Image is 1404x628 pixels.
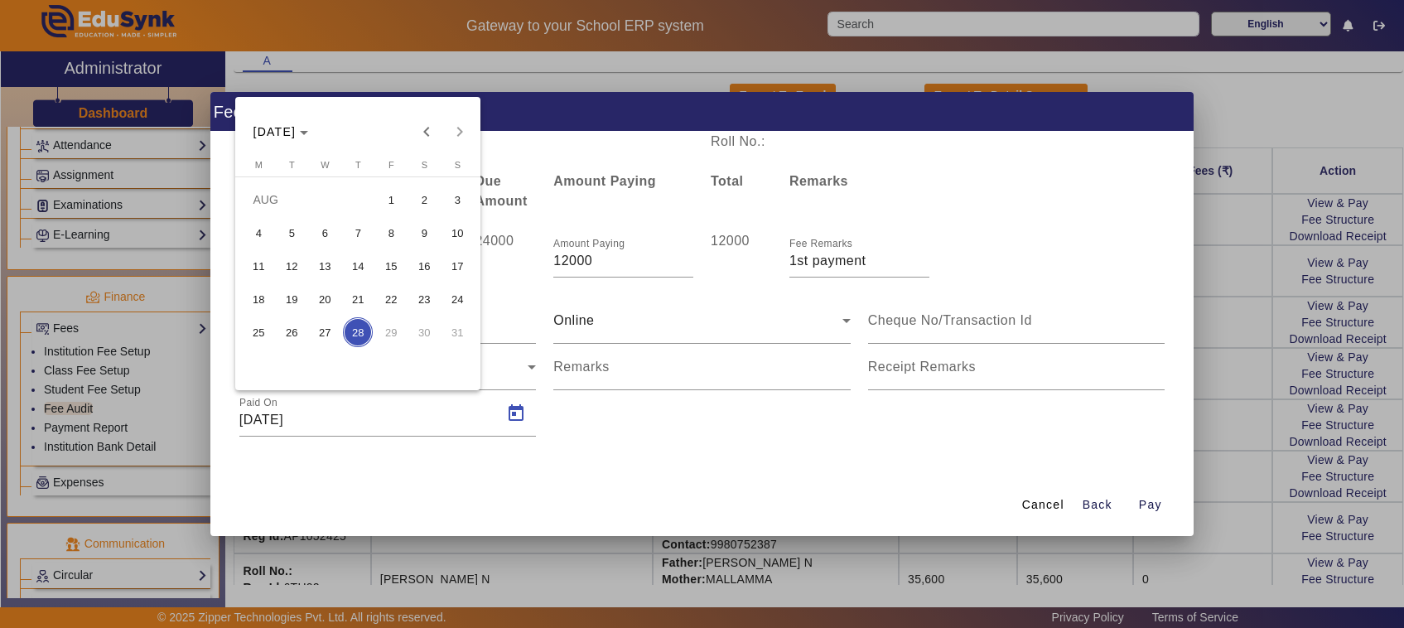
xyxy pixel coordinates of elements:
span: M [255,160,263,170]
span: 31 [442,317,472,347]
span: 6 [310,218,340,248]
button: 1 August 2025 [374,183,408,216]
span: 29 [376,317,406,347]
span: 11 [244,251,273,281]
button: 14 August 2025 [341,249,374,283]
span: W [321,160,329,170]
button: 18 August 2025 [242,283,275,316]
span: 7 [343,218,373,248]
button: 26 August 2025 [275,316,308,349]
button: 29 August 2025 [374,316,408,349]
span: 18 [244,284,273,314]
button: 28 August 2025 [341,316,374,349]
span: T [355,160,361,170]
span: 12 [277,251,306,281]
span: 4 [244,218,273,248]
button: 12 August 2025 [275,249,308,283]
button: 7 August 2025 [341,216,374,249]
span: 14 [343,251,373,281]
span: 27 [310,317,340,347]
button: 13 August 2025 [308,249,341,283]
span: S [455,160,461,170]
span: 28 [343,317,373,347]
span: 30 [409,317,439,347]
button: 23 August 2025 [408,283,441,316]
button: 4 August 2025 [242,216,275,249]
button: 15 August 2025 [374,249,408,283]
button: 21 August 2025 [341,283,374,316]
button: 16 August 2025 [408,249,441,283]
button: 17 August 2025 [441,249,474,283]
button: 31 August 2025 [441,316,474,349]
span: 8 [376,218,406,248]
span: 9 [409,218,439,248]
button: 6 August 2025 [308,216,341,249]
span: 13 [310,251,340,281]
span: 22 [376,284,406,314]
button: 24 August 2025 [441,283,474,316]
span: 10 [442,218,472,248]
span: 23 [409,284,439,314]
button: 20 August 2025 [308,283,341,316]
span: F [388,160,394,170]
span: 17 [442,251,472,281]
span: [DATE] [253,125,297,138]
span: 26 [277,317,306,347]
td: AUG [242,183,374,216]
span: 19 [277,284,306,314]
span: 20 [310,284,340,314]
button: 19 August 2025 [275,283,308,316]
span: T [289,160,295,170]
span: 2 [409,185,439,215]
span: 5 [277,218,306,248]
button: 27 August 2025 [308,316,341,349]
button: 2 August 2025 [408,183,441,216]
button: 11 August 2025 [242,249,275,283]
span: 16 [409,251,439,281]
span: 25 [244,317,273,347]
button: 5 August 2025 [275,216,308,249]
button: 25 August 2025 [242,316,275,349]
span: 24 [442,284,472,314]
span: 1 [376,185,406,215]
span: 15 [376,251,406,281]
button: 9 August 2025 [408,216,441,249]
span: 21 [343,284,373,314]
button: Choose month and year [247,117,316,147]
span: 3 [442,185,472,215]
button: 3 August 2025 [441,183,474,216]
span: S [422,160,427,170]
button: Previous month [410,115,443,148]
button: 8 August 2025 [374,216,408,249]
button: 10 August 2025 [441,216,474,249]
button: 22 August 2025 [374,283,408,316]
button: 30 August 2025 [408,316,441,349]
